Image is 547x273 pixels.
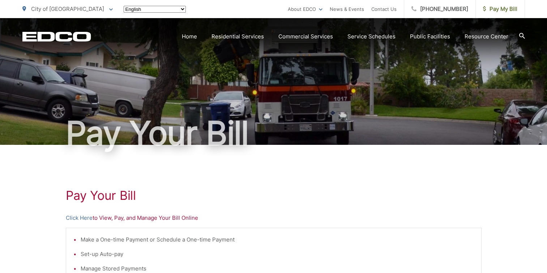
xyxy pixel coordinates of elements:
a: Click Here [66,214,93,222]
span: City of [GEOGRAPHIC_DATA] [31,5,104,12]
a: EDCD logo. Return to the homepage. [22,31,91,42]
li: Set-up Auto-pay [81,250,474,259]
h1: Pay Your Bill [22,115,525,151]
span: Pay My Bill [483,5,517,13]
a: Residential Services [211,32,264,41]
select: Select a language [124,6,186,13]
a: Home [182,32,197,41]
a: Public Facilities [410,32,450,41]
p: to View, Pay, and Manage Your Bill Online [66,214,482,222]
h1: Pay Your Bill [66,188,482,203]
li: Manage Stored Payments [81,264,474,273]
li: Make a One-time Payment or Schedule a One-time Payment [81,235,474,244]
a: Resource Center [465,32,508,41]
a: Service Schedules [347,32,396,41]
a: News & Events [330,5,364,13]
a: Commercial Services [278,32,333,41]
a: Contact Us [371,5,397,13]
a: About EDCO [288,5,322,13]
